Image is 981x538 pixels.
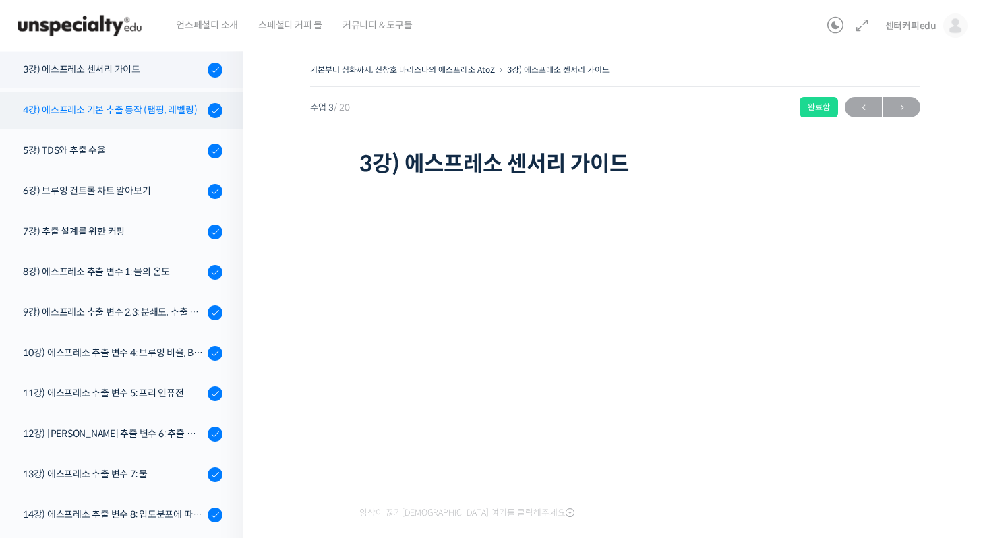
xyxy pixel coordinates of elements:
[4,426,89,460] a: 홈
[174,426,259,460] a: 설정
[23,183,204,198] div: 6강) 브루잉 컨트롤 차트 알아보기
[507,65,610,75] a: 3강) 에스프레소 센서리 가이드
[23,426,204,441] div: 12강) [PERSON_NAME] 추출 변수 6: 추출 압력
[23,143,204,158] div: 5강) TDS와 추출 수율
[800,97,838,117] div: 완료함
[23,467,204,481] div: 13강) 에스프레소 추출 변수 7: 물
[883,97,920,117] a: 다음→
[208,446,225,457] span: 설정
[885,20,937,32] span: 센터커피edu
[23,102,204,117] div: 4강) 에스프레소 기본 추출 동작 (탬핑, 레벨링)
[23,386,204,400] div: 11강) 에스프레소 추출 변수 5: 프리 인퓨전
[359,508,574,518] span: 영상이 끊기[DEMOGRAPHIC_DATA] 여기를 클릭해주세요
[89,426,174,460] a: 대화
[23,224,204,239] div: 7강) 추출 설계를 위한 커핑
[310,103,350,112] span: 수업 3
[23,345,204,360] div: 10강) 에스프레소 추출 변수 4: 브루잉 비율, Brew Ratio
[23,264,204,279] div: 8강) 에스프레소 추출 변수 1: 물의 온도
[334,102,350,113] span: / 20
[23,305,204,320] div: 9강) 에스프레소 추출 변수 2,3: 분쇄도, 추출 시간
[23,507,204,522] div: 14강) 에스프레소 추출 변수 8: 입도분포에 따른 향미 변화
[883,98,920,117] span: →
[123,447,140,458] span: 대화
[42,446,51,457] span: 홈
[845,97,882,117] a: ←이전
[359,151,872,177] h1: 3강) 에스프레소 센서리 가이드
[845,98,882,117] span: ←
[23,62,204,77] div: 3강) 에스프레소 센서리 가이드
[310,65,495,75] a: 기본부터 심화까지, 신창호 바리스타의 에스프레소 AtoZ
